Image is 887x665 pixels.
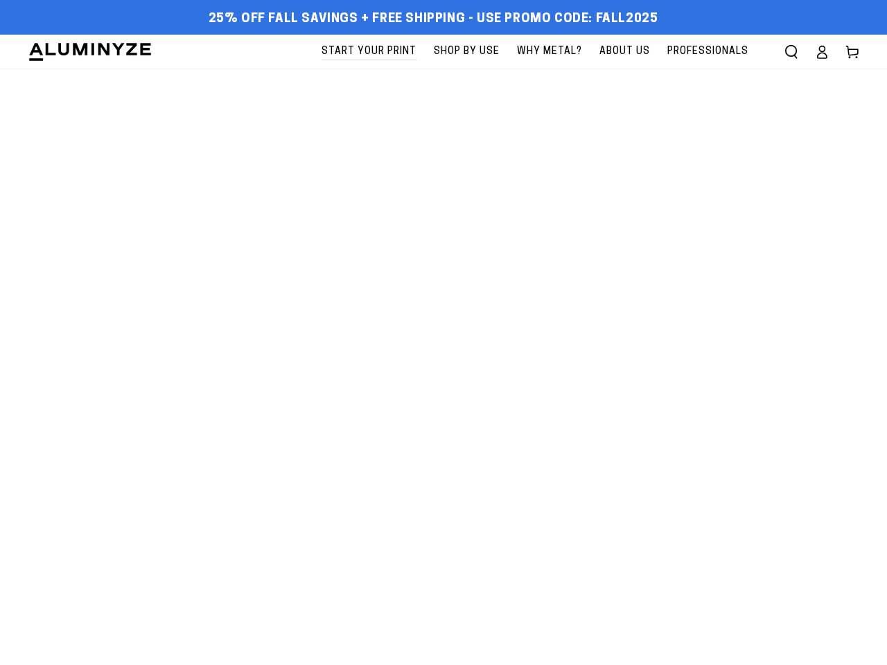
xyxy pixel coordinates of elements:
a: Why Metal? [510,35,589,69]
span: About Us [599,43,650,60]
a: Shop By Use [427,35,507,69]
span: 25% off FALL Savings + Free Shipping - Use Promo Code: FALL2025 [209,12,658,27]
span: Shop By Use [434,43,500,60]
a: Start Your Print [315,35,423,69]
span: Why Metal? [517,43,582,60]
a: Professionals [660,35,755,69]
img: Aluminyze [28,42,152,62]
a: About Us [592,35,657,69]
span: Professionals [667,43,748,60]
summary: Search our site [776,37,807,67]
span: Start Your Print [322,43,416,60]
